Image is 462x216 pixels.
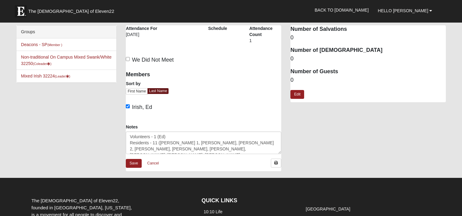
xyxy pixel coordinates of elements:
[290,68,446,76] dt: Number of Guests
[126,25,157,31] label: Attendance For
[126,88,148,95] a: First Name
[202,197,294,204] h4: QUICK LINKS
[132,104,152,110] span: Irish, Ed
[271,159,281,167] a: Print Attendance Roster
[55,74,70,78] small: (Leader )
[290,76,446,84] dd: 0
[126,71,199,78] h4: Members
[21,74,70,78] a: Mixed Irish 32224(Leader)
[12,2,134,17] a: The [DEMOGRAPHIC_DATA] of Eleven22
[33,62,52,66] small: (Coleader )
[310,2,373,18] a: Back to [DOMAIN_NAME]
[147,88,169,94] a: Last Name
[28,8,114,14] span: The [DEMOGRAPHIC_DATA] of Eleven22
[15,5,27,17] img: Eleven22 logo
[290,46,446,54] dt: Number of [DEMOGRAPHIC_DATA]
[378,8,428,13] span: Hello [PERSON_NAME]
[126,57,130,61] input: We Did Not Meet
[290,25,446,33] dt: Number of Salvations
[47,43,62,47] small: (Member )
[126,159,142,168] a: Save
[126,124,138,130] label: Notes
[126,31,158,42] div: [DATE]
[21,42,62,47] a: Deacons - SP(Member )
[126,131,281,154] textarea: Volunteers - 1 (Ed) Residents - 11 ([PERSON_NAME] 1, [PERSON_NAME], [PERSON_NAME] 2, [PERSON_NAME...
[21,55,111,66] a: Non-traditional On Campus Mixed Swank/White 32250(Coleader)
[249,25,281,38] label: Attendance Count
[16,26,116,38] div: Groups
[290,90,304,99] a: Edit
[132,57,174,63] span: We Did Not Meet
[208,25,227,31] label: Schedule
[249,38,281,48] div: 1
[373,3,437,18] a: Hello [PERSON_NAME]
[126,104,130,108] input: Irish, Ed
[290,34,446,42] dd: 0
[143,159,163,168] a: Cancel
[290,55,446,63] dd: 0
[126,81,140,87] label: Sort by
